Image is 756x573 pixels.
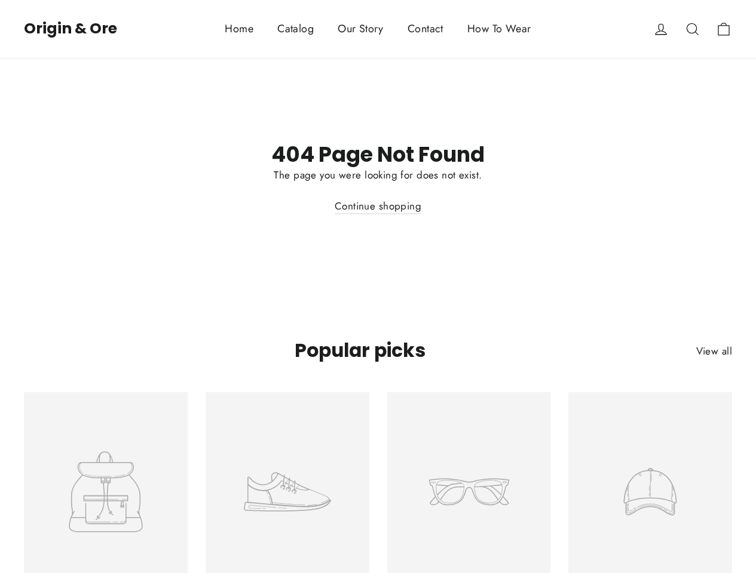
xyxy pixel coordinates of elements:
[265,14,326,44] a: Catalog
[143,12,613,46] div: Primary
[326,14,396,44] a: Our Story
[455,14,543,44] a: How To Wear
[396,14,455,44] a: Contact
[335,199,421,214] a: Continue shopping
[696,340,732,359] a: View all
[24,142,732,167] h1: 404 Page Not Found
[24,18,117,39] a: Origin & Ore
[213,14,265,44] a: Home
[24,167,732,183] p: The page you were looking for does not exist.
[24,340,732,362] h2: Popular picks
